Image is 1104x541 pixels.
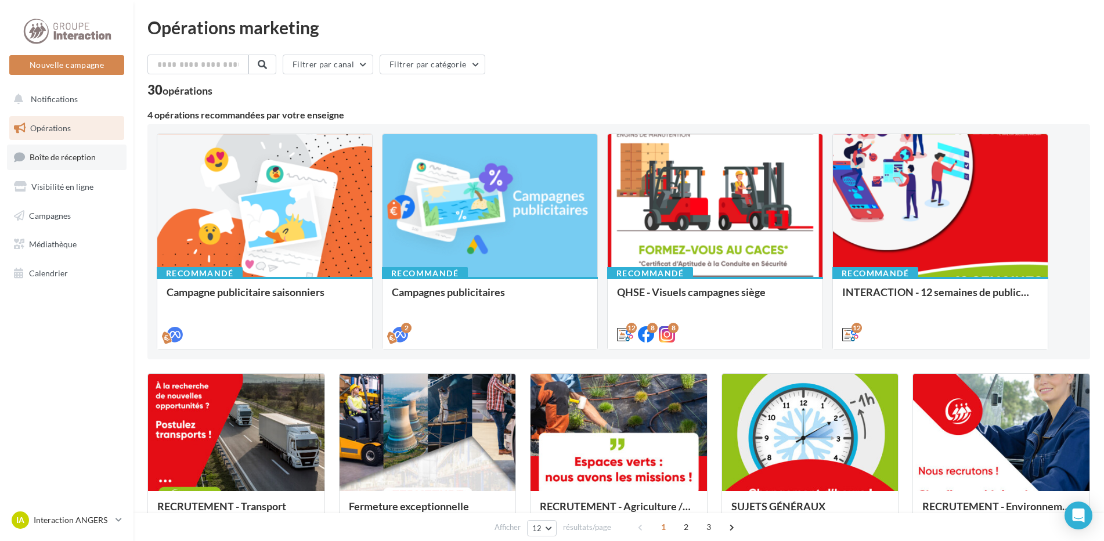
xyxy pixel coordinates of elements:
div: Recommandé [382,267,468,280]
a: Opérations [7,116,127,140]
div: 8 [647,323,658,333]
span: 3 [699,518,718,536]
span: Médiathèque [29,239,77,249]
span: résultats/page [563,522,611,533]
button: Filtrer par canal [283,55,373,74]
button: 12 [527,520,557,536]
div: QHSE - Visuels campagnes siège [617,286,813,309]
button: Filtrer par catégorie [380,55,485,74]
span: 1 [654,518,673,536]
span: Opérations [30,123,71,133]
div: Recommandé [607,267,693,280]
div: opérations [163,85,212,96]
div: 8 [668,323,679,333]
button: Notifications [7,87,122,111]
div: Opérations marketing [147,19,1090,36]
span: Campagnes [29,210,71,220]
span: 2 [677,518,695,536]
button: Nouvelle campagne [9,55,124,75]
div: Recommandé [832,267,918,280]
div: Campagne publicitaire saisonniers [167,286,363,309]
div: SUJETS GÉNÉRAUX [731,500,889,524]
div: 4 opérations recommandées par votre enseigne [147,110,1090,120]
a: IA Interaction ANGERS [9,509,124,531]
a: Campagnes [7,204,127,228]
span: Afficher [495,522,521,533]
div: INTERACTION - 12 semaines de publication [842,286,1038,309]
span: Visibilité en ligne [31,182,93,192]
div: Open Intercom Messenger [1065,502,1092,529]
p: Interaction ANGERS [34,514,111,526]
div: Recommandé [157,267,243,280]
span: Calendrier [29,268,68,278]
span: 12 [532,524,542,533]
a: Boîte de réception [7,145,127,169]
div: RECRUTEMENT - Agriculture / Espaces verts [540,500,698,524]
div: 12 [626,323,637,333]
a: Calendrier [7,261,127,286]
div: 30 [147,84,212,96]
div: 2 [401,323,412,333]
div: RECRUTEMENT - Environnement [922,500,1080,524]
div: Fermeture exceptionnelle [349,500,507,524]
span: Notifications [31,94,78,104]
a: Visibilité en ligne [7,175,127,199]
div: Campagnes publicitaires [392,286,588,309]
div: 12 [852,323,862,333]
a: Médiathèque [7,232,127,257]
span: Boîte de réception [30,152,96,162]
span: IA [16,514,24,526]
div: RECRUTEMENT - Transport [157,500,315,524]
